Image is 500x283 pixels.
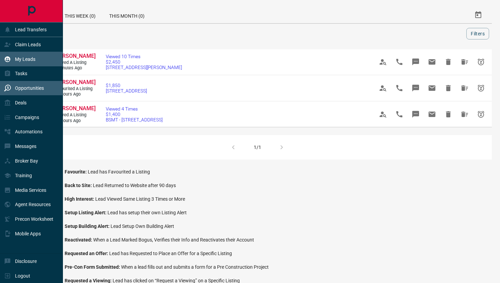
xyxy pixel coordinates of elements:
span: Hide All from Milat Niyazi [456,54,473,70]
span: Favourited a Listing [54,86,95,92]
span: Snooze [473,106,489,122]
span: Email [424,106,440,122]
span: Favourite [65,169,88,174]
span: Lead Returned to Website after 90 days [93,183,176,188]
span: 14 hours ago [54,118,95,124]
span: Call [391,80,407,96]
span: Viewed a Listing [54,60,95,66]
span: Lead has Favourited a Listing [88,169,150,174]
span: Message [407,54,424,70]
span: 2 minutes ago [54,65,95,71]
span: View Profile [375,106,391,122]
a: Viewed 10 Times$2,450[STREET_ADDRESS][PERSON_NAME] [106,54,182,70]
span: Hide All from Soyra Mokashi [456,80,473,96]
div: 1/1 [254,145,261,150]
span: Hide All from Christabel Onyeukwu [456,106,473,122]
span: Lead Setup Own Building Alert [111,223,174,229]
a: [PERSON_NAME] [54,53,95,60]
span: [STREET_ADDRESS][PERSON_NAME] [106,65,182,70]
span: Message [407,106,424,122]
span: When a lead fills out and submits a form for a Pre Construction Project [121,264,269,270]
span: High Interest [65,196,95,202]
button: Select Date Range [470,7,486,23]
span: Hide [440,80,456,96]
span: Hide [440,54,456,70]
span: Snooze [473,80,489,96]
span: View Profile [375,54,391,70]
span: Lead has setup their own Listing Alert [107,210,187,215]
span: Hide [440,106,456,122]
span: Viewed 4 Times [106,106,163,112]
a: $1,850[STREET_ADDRESS] [106,83,147,94]
span: Email [424,54,440,70]
button: Filters [466,28,489,39]
span: Setup Listing Alert [65,210,107,215]
span: Viewed 10 Times [106,54,182,59]
span: Viewed a Listing [54,112,95,118]
span: $1,400 [106,112,163,117]
div: This Month (0) [102,7,151,23]
span: 12 hours ago [54,91,95,97]
a: Viewed 4 Times$1,400BSMT - [STREET_ADDRESS] [106,106,163,122]
span: Call [391,106,407,122]
span: [PERSON_NAME] [54,53,96,59]
span: Lead has Requested to Place an Offer for a Specific Listing [109,251,232,256]
span: Pre-Con Form Submitted [65,264,121,270]
span: [PERSON_NAME] [54,79,96,85]
span: Lead Viewed Same Listing 3 Times or More [95,196,185,202]
span: $2,450 [106,59,182,65]
span: Reactivated [65,237,93,243]
span: Message [407,80,424,96]
span: Email [424,80,440,96]
span: BSMT - [STREET_ADDRESS] [106,117,163,122]
span: [STREET_ADDRESS] [106,88,147,94]
a: [PERSON_NAME] [54,105,95,112]
span: Back to Site [65,183,93,188]
span: [PERSON_NAME] [54,105,96,112]
a: [PERSON_NAME] [54,79,95,86]
span: Setup Building Alert [65,223,111,229]
span: View Profile [375,80,391,96]
span: $1,850 [106,83,147,88]
span: Requested an Offer [65,251,109,256]
span: Snooze [473,54,489,70]
span: When a Lead Marked Bogus, Verifies their Info and Reactivates their Account [93,237,254,243]
div: This Week (0) [58,7,102,23]
span: Call [391,54,407,70]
